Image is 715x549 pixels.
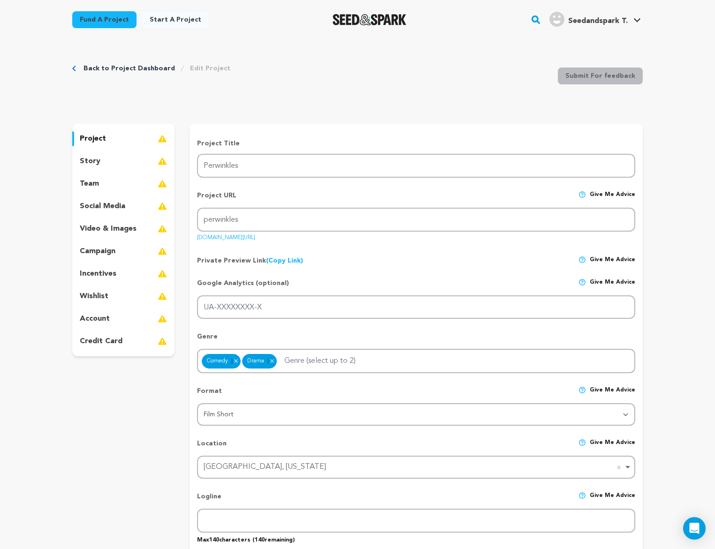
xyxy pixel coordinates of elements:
[80,133,106,144] p: project
[197,139,635,148] p: Project Title
[158,268,167,279] img: warning-full.svg
[590,386,635,403] span: Give me advice
[158,336,167,347] img: warning-full.svg
[158,313,167,324] img: warning-full.svg
[72,289,175,304] button: wishlist
[568,17,628,25] span: Seedandspark T.
[72,64,230,73] div: Breadcrumb
[72,244,175,259] button: campaign
[255,537,265,543] span: 140
[549,12,564,27] img: user.png
[614,463,624,472] button: Remove item: Boston, Massachusetts
[158,246,167,257] img: warning-full.svg
[578,191,586,198] img: help-circle.svg
[333,14,406,25] img: Seed&Spark Logo Dark Mode
[232,358,240,364] button: Remove item: 5
[590,439,635,456] span: Give me advice
[202,354,241,369] div: Comedy
[590,256,635,265] span: Give me advice
[142,11,209,28] a: Start a project
[209,537,219,543] span: 140
[578,278,586,286] img: help-circle.svg
[80,291,108,302] p: wishlist
[578,492,586,499] img: help-circle.svg
[268,358,276,364] button: Remove item: 8
[578,256,586,263] img: help-circle.svg
[242,354,277,369] div: Drama
[80,178,99,189] p: team
[72,221,175,236] button: video & images
[80,313,110,324] p: account
[158,201,167,212] img: warning-full.svg
[80,223,137,234] p: video & images
[72,131,175,146] button: project
[333,14,406,25] a: Seed&Spark Homepage
[548,10,643,27] a: Seedandspark T.'s Profile
[84,64,175,73] a: Back to Project Dashboard
[197,256,303,265] p: Private Preview Link
[72,11,137,28] a: Fund a project
[548,10,643,30] span: Seedandspark T.'s Profile
[72,311,175,326] button: account
[197,332,635,349] p: Genre
[549,12,628,27] div: Seedandspark T.'s Profile
[80,156,100,167] p: story
[197,533,635,544] p: Max characters ( remaining)
[80,336,122,347] p: credit card
[683,517,706,540] div: Open Intercom Messenger
[80,201,125,212] p: social media
[197,278,289,295] p: Google Analytics (optional)
[197,492,221,509] p: Logline
[279,352,376,367] input: Genre (select up to 2)
[578,439,586,446] img: help-circle.svg
[197,191,236,208] p: Project URL
[590,492,635,509] span: Give me advice
[190,64,230,73] a: Edit Project
[197,295,635,319] input: UA-XXXXXXXX-X
[158,178,167,189] img: warning-full.svg
[72,334,175,349] button: credit card
[72,154,175,169] button: story
[80,268,116,279] p: incentives
[197,439,227,456] p: Location
[80,246,115,257] p: campaign
[266,257,303,264] a: (Copy Link)
[197,231,255,241] a: [DOMAIN_NAME][URL]
[578,386,586,394] img: help-circle.svg
[158,133,167,144] img: warning-full.svg
[72,199,175,214] button: social media
[72,176,175,191] button: team
[197,208,635,232] input: Project URL
[158,291,167,302] img: warning-full.svg
[204,460,623,474] div: [GEOGRAPHIC_DATA], [US_STATE]
[197,154,635,178] input: Project Name
[158,156,167,167] img: warning-full.svg
[558,68,643,84] button: Submit For feedback
[590,278,635,295] span: Give me advice
[590,191,635,208] span: Give me advice
[72,266,175,281] button: incentives
[158,223,167,234] img: warning-full.svg
[197,386,222,403] p: Format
